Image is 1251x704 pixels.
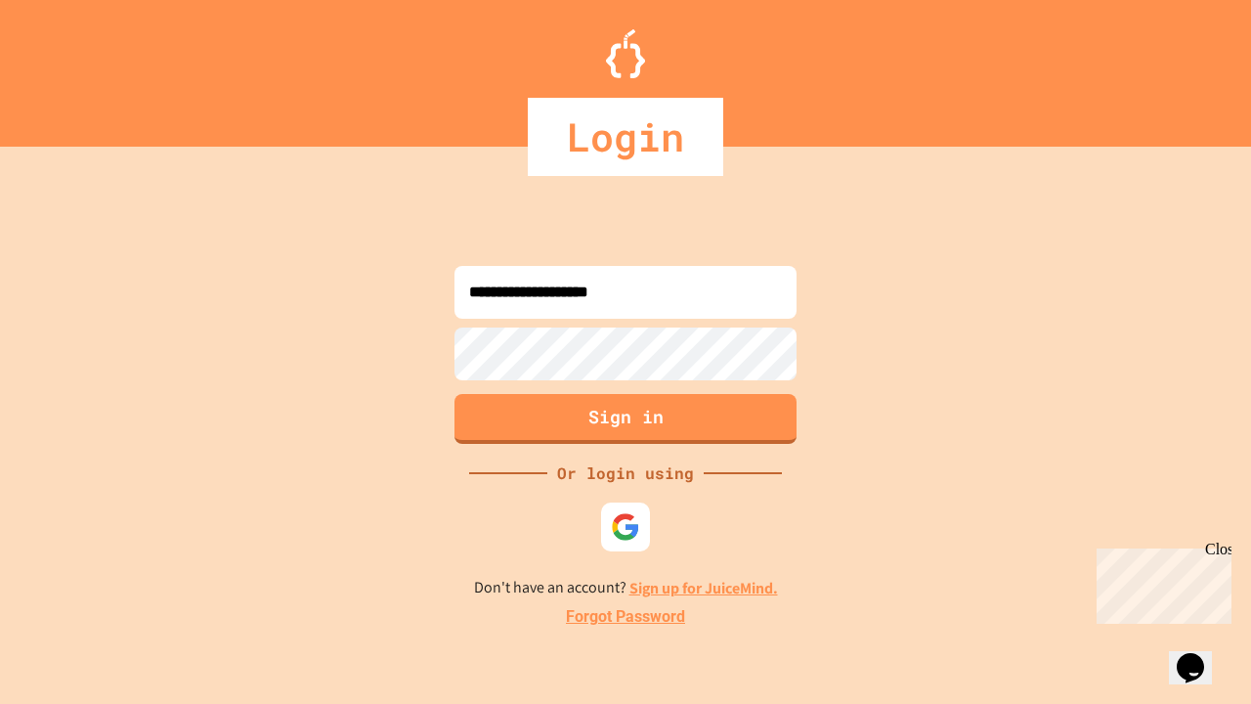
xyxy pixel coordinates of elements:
iframe: chat widget [1169,626,1231,684]
img: Logo.svg [606,29,645,78]
iframe: chat widget [1089,541,1231,624]
div: Chat with us now!Close [8,8,135,124]
a: Sign up for JuiceMind. [629,578,778,598]
a: Forgot Password [566,605,685,629]
button: Sign in [454,394,797,444]
p: Don't have an account? [474,576,778,600]
div: Or login using [547,462,704,485]
div: Login [528,98,723,176]
img: google-icon.svg [611,512,640,542]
